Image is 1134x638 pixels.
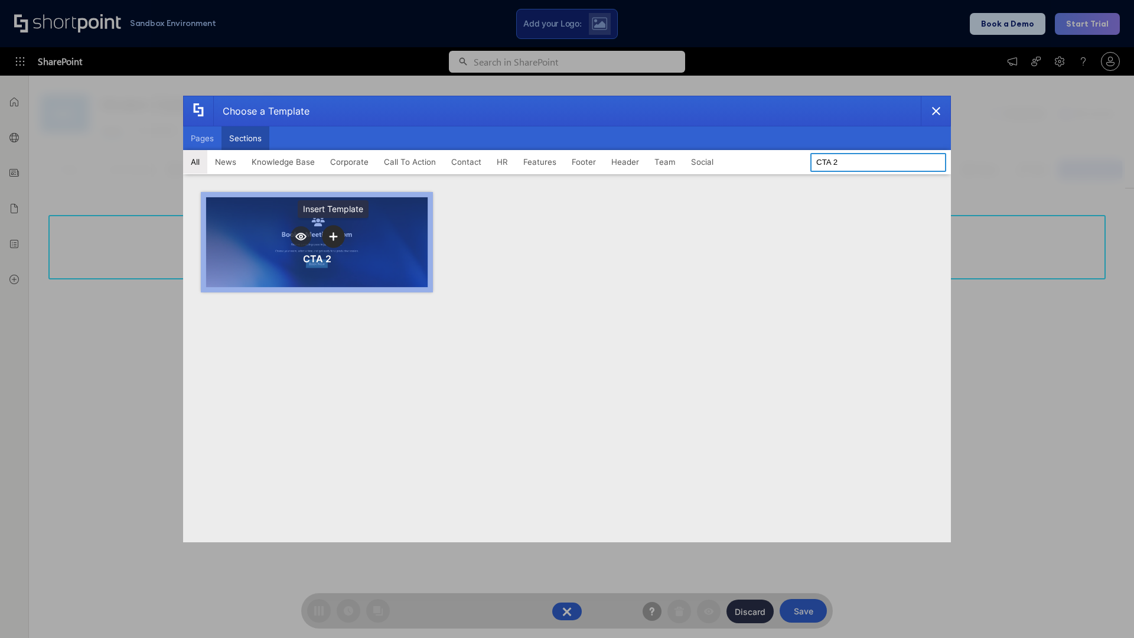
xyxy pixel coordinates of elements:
button: Call To Action [376,150,444,174]
button: Contact [444,150,489,174]
button: News [207,150,244,174]
div: Choose a Template [213,96,309,126]
button: Social [683,150,721,174]
div: CTA 2 [303,253,331,265]
button: Header [604,150,647,174]
div: template selector [183,96,951,542]
input: Search [810,153,946,172]
button: Pages [183,126,221,150]
button: Sections [221,126,269,150]
button: Corporate [322,150,376,174]
button: Features [516,150,564,174]
button: Team [647,150,683,174]
button: Knowledge Base [244,150,322,174]
iframe: Chat Widget [1075,581,1134,638]
button: HR [489,150,516,174]
button: Footer [564,150,604,174]
button: All [183,150,207,174]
